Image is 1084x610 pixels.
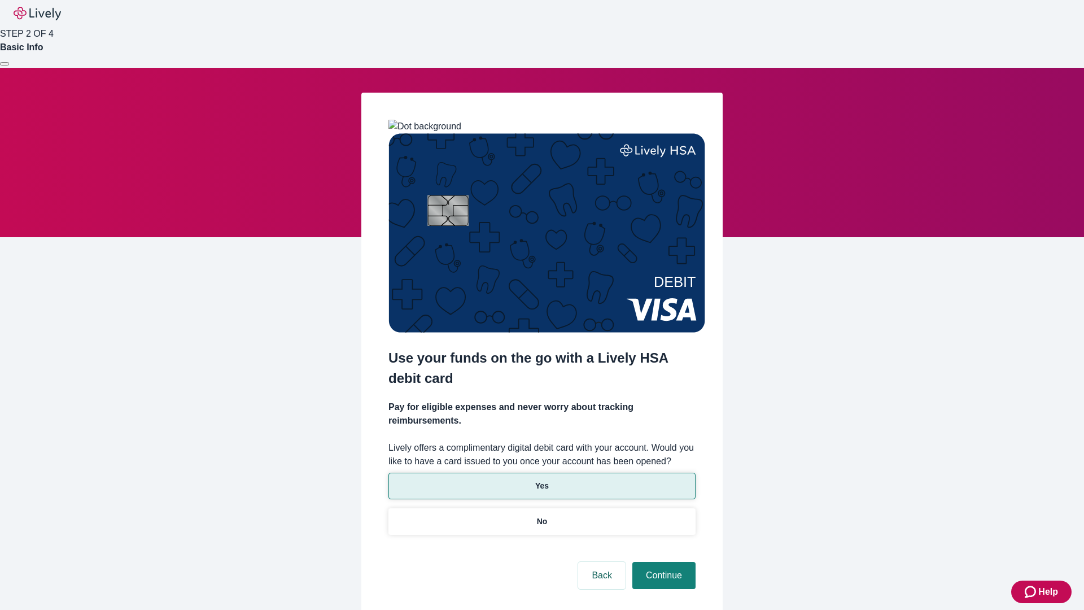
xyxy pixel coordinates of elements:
[388,400,696,428] h4: Pay for eligible expenses and never worry about tracking reimbursements.
[1011,581,1072,603] button: Zendesk support iconHelp
[578,562,626,589] button: Back
[1038,585,1058,599] span: Help
[388,120,461,133] img: Dot background
[632,562,696,589] button: Continue
[388,441,696,468] label: Lively offers a complimentary digital debit card with your account. Would you like to have a card...
[388,473,696,499] button: Yes
[537,516,548,528] p: No
[1025,585,1038,599] svg: Zendesk support icon
[535,480,549,492] p: Yes
[388,348,696,389] h2: Use your funds on the go with a Lively HSA debit card
[14,7,61,20] img: Lively
[388,508,696,535] button: No
[388,133,705,333] img: Debit card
